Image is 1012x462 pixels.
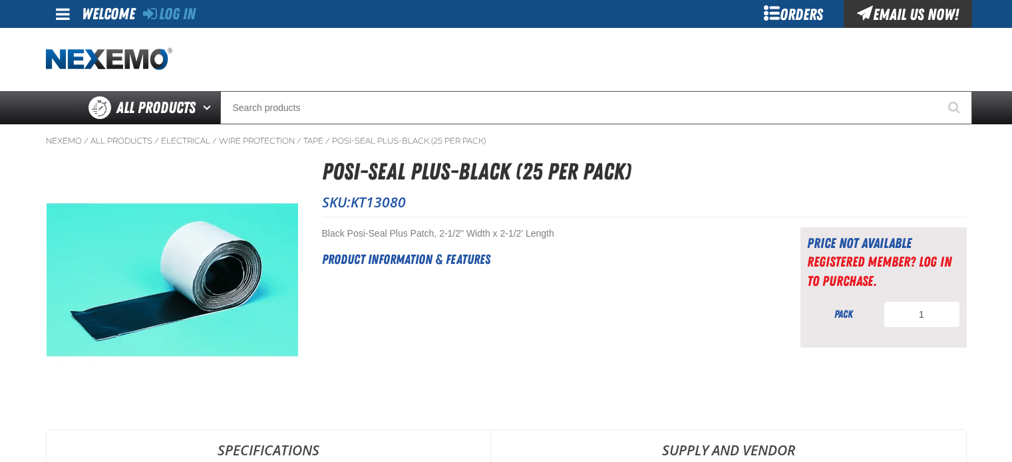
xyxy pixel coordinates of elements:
input: Product Quantity [884,301,960,328]
button: Open All Products pages [198,91,220,124]
span: / [212,136,217,146]
div: Black Posi-Seal Plus Patch, 2-1/2" Width x 2-1/2' Length [322,227,767,240]
div: Price not available [807,234,960,253]
a: Electrical [161,136,210,146]
a: Nexemo [46,136,82,146]
span: / [297,136,301,146]
img: Nexemo logo [46,48,172,71]
nav: Breadcrumbs [46,136,967,146]
span: / [84,136,88,146]
div: pack [807,307,880,322]
a: Log In [143,5,196,23]
h2: Product Information & Features [322,249,767,269]
input: Search [220,91,972,124]
a: Home [46,48,172,71]
h1: Posi-Seal Plus-Black (25 per pack) [322,154,967,189]
span: / [325,136,330,146]
span: All Products [116,96,196,120]
p: SKU: [322,193,967,211]
span: KT13080 [351,193,406,211]
a: Posi-Seal Plus-Black (25 per pack) [332,136,486,146]
a: Wire Protection [219,136,295,146]
a: Tape [303,136,323,146]
span: / [154,136,159,146]
a: All Products [90,136,152,146]
img: Posi-Seal Plus-Black (25 per pack) [47,154,298,405]
a: Registered Member? Log In to purchase. [807,253,951,289]
button: Start Searching [939,91,972,124]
